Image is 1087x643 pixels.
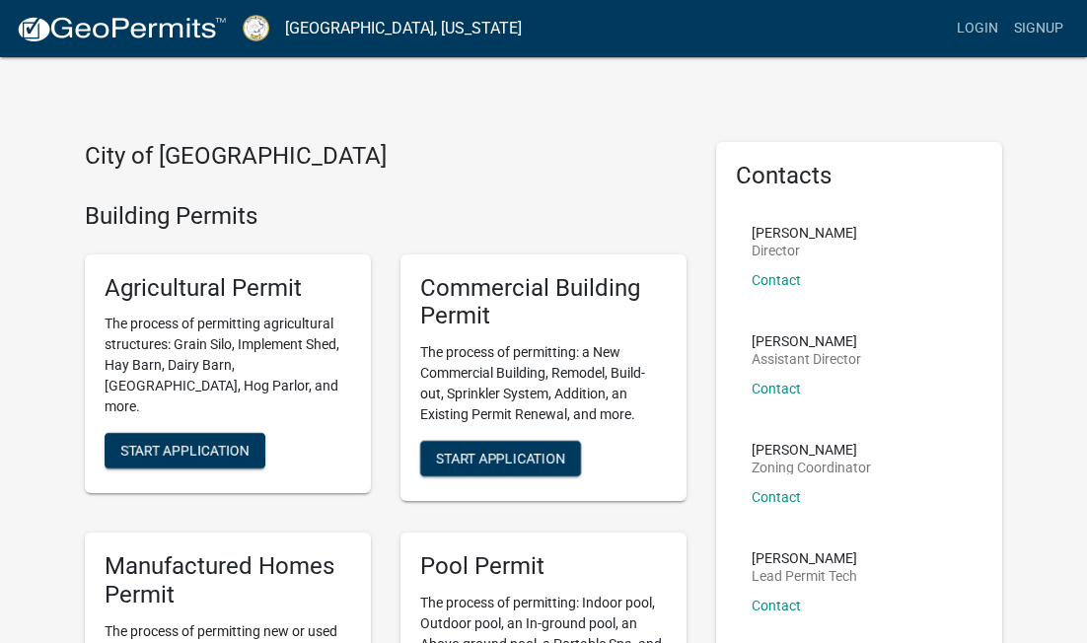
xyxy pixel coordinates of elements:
a: Contact [752,272,801,288]
h5: Contacts [736,162,982,190]
button: Start Application [420,441,581,476]
a: Contact [752,489,801,505]
p: [PERSON_NAME] [752,443,871,457]
a: [GEOGRAPHIC_DATA], [US_STATE] [285,12,522,45]
p: The process of permitting agricultural structures: Grain Silo, Implement Shed, Hay Barn, Dairy Ba... [105,314,351,417]
p: Assistant Director [752,352,861,366]
a: Login [949,10,1006,47]
p: Zoning Coordinator [752,461,871,474]
a: Signup [1006,10,1071,47]
button: Start Application [105,433,265,468]
h4: City of [GEOGRAPHIC_DATA] [85,142,687,171]
p: [PERSON_NAME] [752,334,861,348]
span: Start Application [120,443,250,459]
p: The process of permitting: a New Commercial Building, Remodel, Build-out, Sprinkler System, Addit... [420,342,667,425]
h4: Building Permits [85,202,687,231]
img: Putnam County, Georgia [243,15,269,41]
h5: Agricultural Permit [105,274,351,303]
h5: Manufactured Homes Permit [105,552,351,609]
a: Contact [752,598,801,613]
p: Director [752,244,857,257]
p: [PERSON_NAME] [752,551,857,565]
a: Contact [752,381,801,396]
span: Start Application [436,451,565,466]
p: Lead Permit Tech [752,569,857,583]
h5: Pool Permit [420,552,667,581]
p: [PERSON_NAME] [752,226,857,240]
h5: Commercial Building Permit [420,274,667,331]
